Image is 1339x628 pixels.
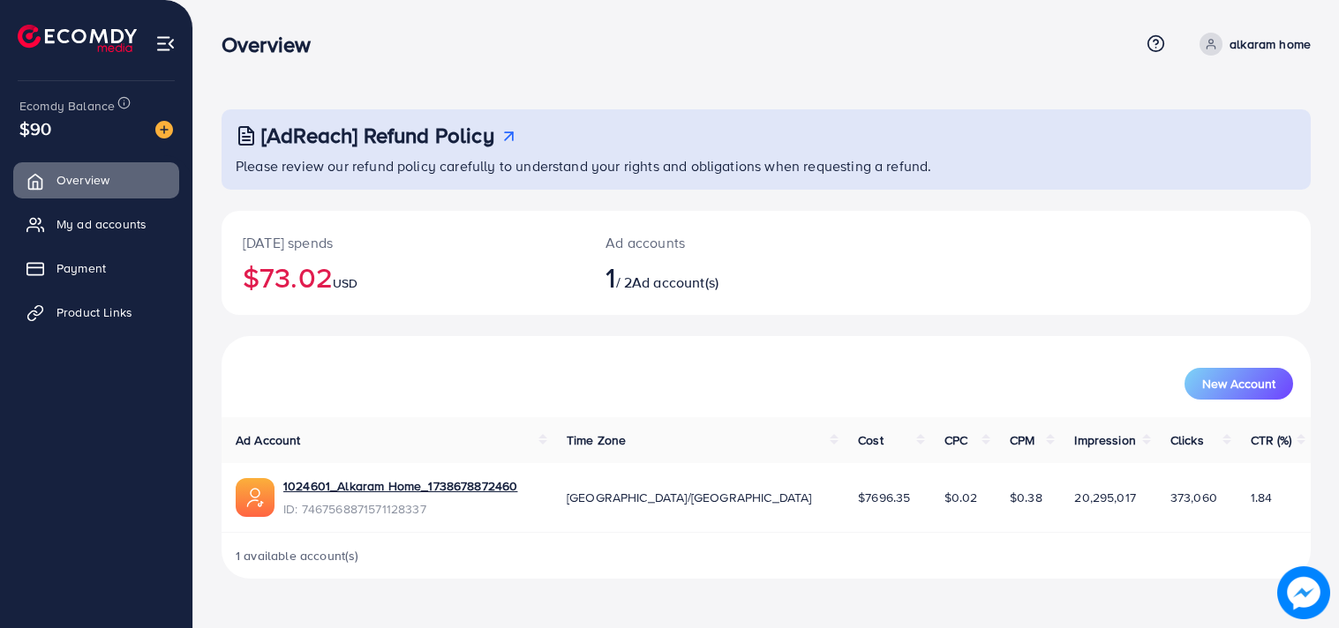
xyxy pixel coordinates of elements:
[944,489,978,506] span: $0.02
[632,273,718,292] span: Ad account(s)
[1202,378,1275,390] span: New Account
[1185,368,1293,400] button: New Account
[1074,489,1136,506] span: 20,295,017
[1230,34,1311,55] p: alkaram home
[222,32,325,57] h3: Overview
[858,489,910,506] span: $7696.35
[19,97,115,115] span: Ecomdy Balance
[56,171,109,189] span: Overview
[18,25,137,52] img: logo
[1170,489,1217,506] span: 373,060
[944,431,967,449] span: CPC
[56,259,106,277] span: Payment
[1010,431,1034,449] span: CPM
[1277,566,1330,619] img: image
[1192,33,1311,56] a: alkaram home
[56,215,147,233] span: My ad accounts
[606,232,836,253] p: Ad accounts
[236,547,359,564] span: 1 available account(s)
[333,274,357,292] span: USD
[283,477,517,495] a: 1024601_Alkaram Home_1738678872460
[243,260,563,294] h2: $73.02
[858,431,884,449] span: Cost
[606,260,836,294] h2: / 2
[261,123,494,148] h3: [AdReach] Refund Policy
[236,431,301,449] span: Ad Account
[56,303,132,321] span: Product Links
[236,155,1300,176] p: Please review our refund policy carefully to understand your rights and obligations when requesti...
[567,431,626,449] span: Time Zone
[155,121,173,138] img: image
[13,295,179,330] a: Product Links
[1170,431,1204,449] span: Clicks
[1251,489,1273,506] span: 1.84
[1074,431,1136,449] span: Impression
[567,489,812,506] span: [GEOGRAPHIC_DATA]/[GEOGRAPHIC_DATA]
[13,162,179,198] a: Overview
[1251,431,1292,449] span: CTR (%)
[283,500,517,518] span: ID: 7467568871571128337
[236,478,275,517] img: ic-ads-acc.e4c84228.svg
[13,250,179,286] a: Payment
[13,206,179,242] a: My ad accounts
[1010,489,1042,506] span: $0.38
[606,257,615,297] span: 1
[19,116,51,141] span: $90
[155,34,176,54] img: menu
[243,232,563,253] p: [DATE] spends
